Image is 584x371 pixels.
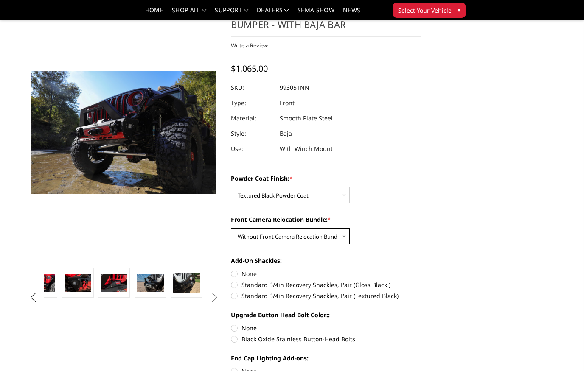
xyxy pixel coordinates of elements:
h1: Jeep JT Gladiator Stubby Front Bumper - with Baja Bar [231,5,421,37]
a: Dealers [257,7,289,20]
iframe: Chat Widget [542,330,584,371]
label: End Cap Lighting Add-ons: [231,354,421,363]
dt: Use: [231,141,273,156]
label: None [231,269,421,278]
label: Powder Coat Finish: [231,174,421,183]
dd: 99305TNN [280,80,309,95]
label: None [231,324,421,332]
img: Jeep JT Gladiator Stubby Front Bumper - with Baja Bar [101,274,127,292]
span: ▾ [458,6,460,14]
a: Home [145,7,163,20]
a: SEMA Show [298,7,334,20]
button: Select Your Vehicle [393,3,466,18]
dd: Front [280,95,295,111]
a: Support [215,7,248,20]
img: Jeep JT Gladiator Stubby Front Bumper - with Baja Bar [137,274,164,292]
dd: Baja [280,126,292,141]
dt: Type: [231,95,273,111]
label: Standard 3/4in Recovery Shackles, Pair (Gloss Black ) [231,280,421,289]
dt: Style: [231,126,273,141]
button: Previous [27,291,39,304]
dd: Smooth Plate Steel [280,111,333,126]
img: Jeep JT Gladiator Stubby Front Bumper - with Baja Bar [65,274,91,292]
button: Next [208,291,221,304]
label: Add-On Shackles: [231,256,421,265]
dd: With Winch Mount [280,141,333,156]
span: $1,065.00 [231,63,268,74]
dt: SKU: [231,80,273,95]
label: Upgrade Button Head Bolt Color:: [231,310,421,319]
a: shop all [172,7,206,20]
dt: Material: [231,111,273,126]
a: News [343,7,360,20]
a: Write a Review [231,42,268,49]
img: Jeep JT Gladiator Stubby Front Bumper - with Baja Bar [173,273,200,293]
label: Standard 3/4in Recovery Shackles, Pair (Textured Black) [231,291,421,300]
span: Select Your Vehicle [398,6,452,15]
label: Black Oxide Stainless Button-Head Bolts [231,335,421,343]
a: Jeep JT Gladiator Stubby Front Bumper - with Baja Bar [29,5,219,259]
label: Front Camera Relocation Bundle: [231,215,421,224]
